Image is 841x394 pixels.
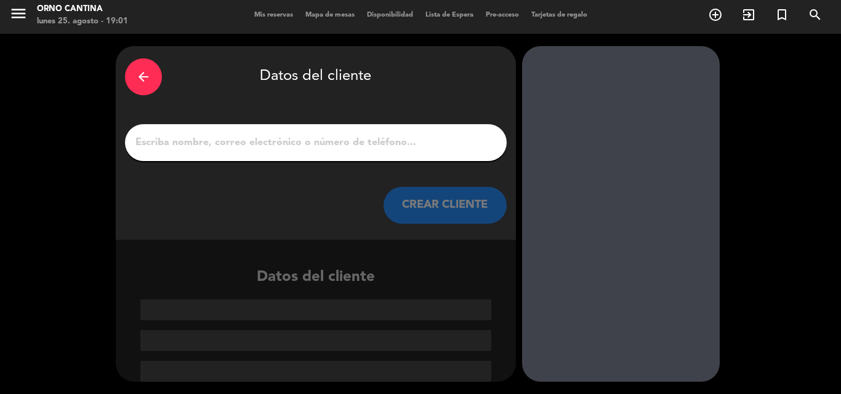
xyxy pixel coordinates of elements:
span: Pre-acceso [480,12,525,18]
span: Tarjetas de regalo [525,12,594,18]
i: search [808,7,823,22]
i: turned_in_not [775,7,789,22]
div: lunes 25. agosto - 19:01 [37,15,128,28]
span: Mis reservas [248,12,299,18]
i: add_circle_outline [708,7,723,22]
span: Disponibilidad [361,12,419,18]
button: menu [9,4,28,27]
i: menu [9,4,28,23]
i: exit_to_app [741,7,756,22]
span: Lista de Espera [419,12,480,18]
i: arrow_back [136,69,151,84]
div: Datos del cliente [125,55,507,98]
input: Escriba nombre, correo electrónico o número de teléfono... [134,134,497,151]
div: Datos del cliente [116,266,516,382]
button: CREAR CLIENTE [384,187,507,224]
span: Mapa de mesas [299,12,361,18]
div: Orno Cantina [37,3,128,15]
